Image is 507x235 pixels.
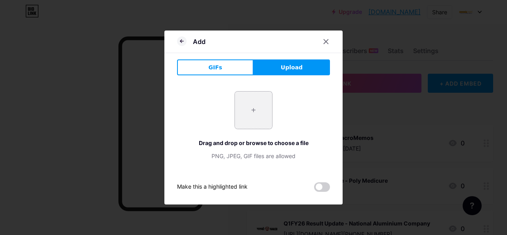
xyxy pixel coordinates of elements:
button: GIFs [177,59,253,75]
span: GIFs [208,63,222,72]
div: Add [193,37,206,46]
div: Drag and drop or browse to choose a file [177,139,330,147]
div: PNG, JPEG, GIF files are allowed [177,152,330,160]
div: Make this a highlighted link [177,182,248,192]
span: Upload [281,63,303,72]
button: Upload [253,59,330,75]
